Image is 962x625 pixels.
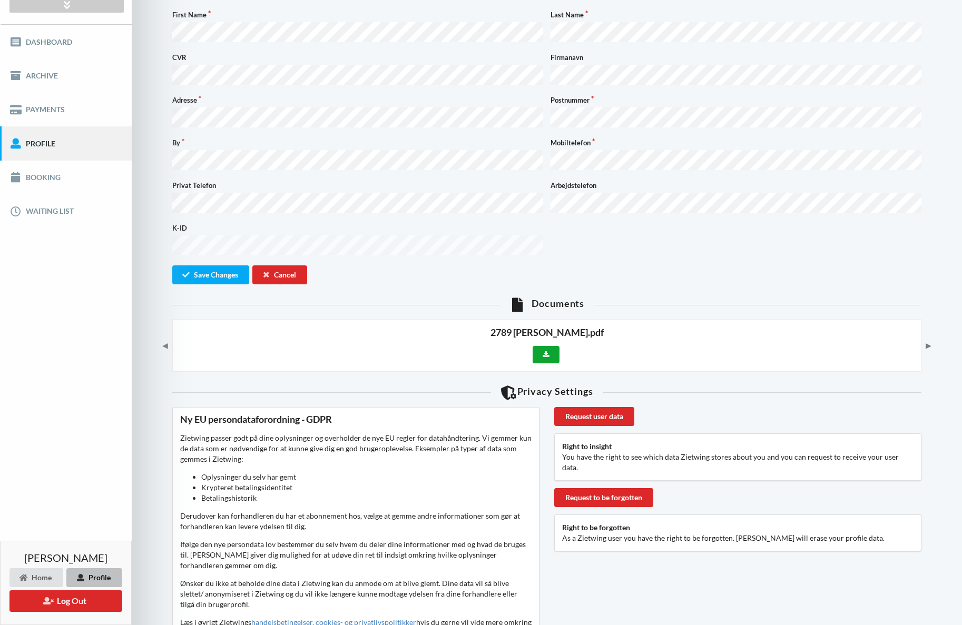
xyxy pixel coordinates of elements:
div: Cancel [252,265,307,284]
div: Ny EU persondataforordning - GDPR [180,413,532,425]
p: As a Zietwing user you have the right to be forgotten. [PERSON_NAME] will erase your profile data. [562,533,914,543]
div: Privacy Settings [172,385,921,400]
label: CVR [172,52,543,63]
label: Firmanavn [551,52,921,63]
li: Krypteret betalingsidentitet [201,482,532,493]
button: Next page [921,337,936,354]
label: First Name [172,9,543,20]
label: Mobiltelefon [551,137,921,148]
button: Previous page [158,337,172,354]
button: Log Out [9,590,122,612]
div: 2789 [PERSON_NAME].pdf [490,326,604,339]
p: Zietwing passer godt på dine oplysninger og overholder de nye EU regler for datahåndtering. Vi ge... [180,433,532,503]
p: You have the right to see which data Zietwing stores about you and you can request to receive you... [562,452,914,473]
p: Ønsker du ikke at beholde dine data i Zietwing kan du anmode om at blive glemt. Dine data vil så ... [180,578,532,610]
p: Derudover kan forhandleren du har et abonnement hos, vælge at gemme andre informationer som gør a... [180,511,532,532]
div: Profile [66,568,122,587]
li: Betalingshistorik [201,493,532,503]
div: Request to be forgotten [554,488,653,507]
p: Ifølge den nye persondata lov bestemmer du selv hvem du deler dine informationer med og hvad de b... [180,539,532,571]
b: Right to insight [562,442,612,451]
div: Documents [172,297,921,312]
button: Save Changes [172,265,249,284]
li: Oplysninger du selv har gemt [201,472,532,482]
label: Last Name [551,9,921,20]
span: [PERSON_NAME] [24,552,107,563]
label: By [172,137,543,148]
label: K-ID [172,223,543,233]
label: Privat Telefon [172,180,543,191]
div: Home [9,568,63,587]
b: Right to be forgotten [562,523,630,532]
label: Adresse [172,95,543,105]
div: Request user data [554,407,634,426]
label: Arbejdstelefon [551,180,921,191]
label: Postnummer [551,95,921,105]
